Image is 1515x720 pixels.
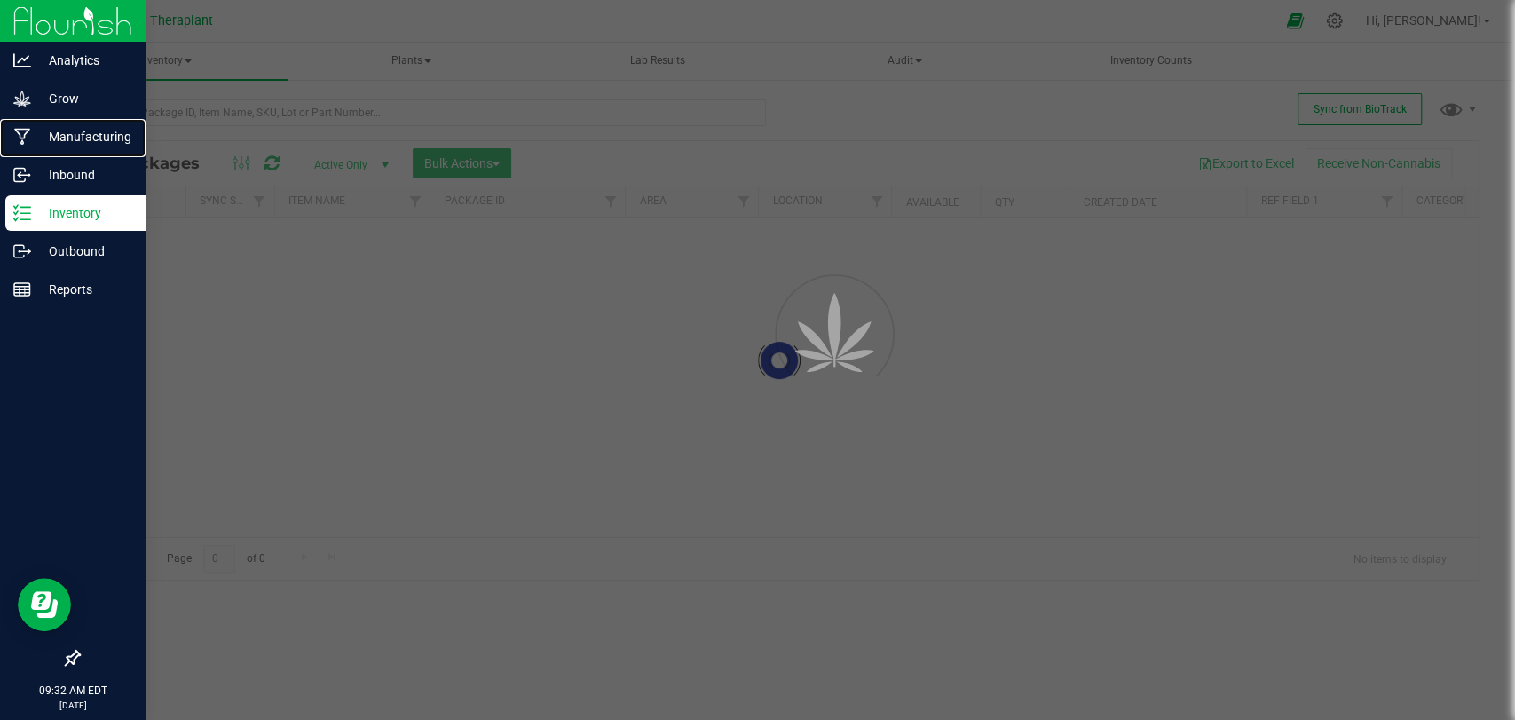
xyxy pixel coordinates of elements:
p: [DATE] [8,699,138,712]
inline-svg: Grow [13,90,31,107]
inline-svg: Analytics [13,51,31,69]
p: Manufacturing [31,126,138,147]
p: Inventory [31,202,138,224]
inline-svg: Outbound [13,242,31,260]
inline-svg: Manufacturing [13,128,31,146]
p: Outbound [31,241,138,262]
p: Analytics [31,50,138,71]
inline-svg: Inventory [13,204,31,222]
inline-svg: Reports [13,281,31,298]
p: Reports [31,279,138,300]
p: Inbound [31,164,138,186]
inline-svg: Inbound [13,166,31,184]
iframe: Resource center [18,578,71,631]
p: 09:32 AM EDT [8,683,138,699]
p: Grow [31,88,138,109]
